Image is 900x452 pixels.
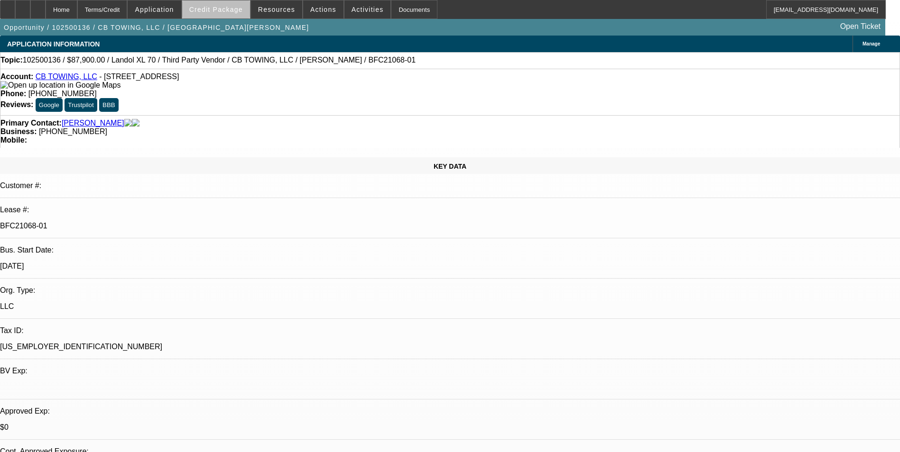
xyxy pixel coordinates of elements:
a: View Google Maps [0,81,121,89]
button: Resources [251,0,302,18]
span: - [STREET_ADDRESS] [99,72,179,81]
span: Opportunity / 102500136 / CB TOWING, LLC / [GEOGRAPHIC_DATA][PERSON_NAME] [4,24,309,31]
button: Actions [303,0,343,18]
strong: Mobile: [0,136,27,144]
strong: Account: [0,72,33,81]
img: facebook-icon.png [124,119,132,127]
strong: Phone: [0,90,26,98]
button: BBB [99,98,119,112]
span: [PHONE_NUMBER] [28,90,97,98]
button: Activities [344,0,391,18]
button: Google [36,98,63,112]
span: Application [135,6,174,13]
span: Manage [863,41,880,46]
span: [PHONE_NUMBER] [39,127,107,136]
span: KEY DATA [434,163,466,170]
strong: Reviews: [0,100,33,108]
img: Open up location in Google Maps [0,81,121,90]
button: Credit Package [182,0,250,18]
span: Actions [310,6,336,13]
span: Resources [258,6,295,13]
button: Trustpilot [65,98,97,112]
a: CB TOWING, LLC [36,72,97,81]
strong: Topic: [0,56,23,64]
img: linkedin-icon.png [132,119,139,127]
span: 102500136 / $87,900.00 / Landol XL 70 / Third Party Vendor / CB TOWING, LLC / [PERSON_NAME] / BFC... [23,56,416,64]
button: Application [128,0,181,18]
strong: Business: [0,127,37,136]
span: Activities [352,6,384,13]
span: APPLICATION INFORMATION [7,40,100,48]
span: Credit Package [189,6,243,13]
strong: Primary Contact: [0,119,62,127]
a: Open Ticket [836,18,884,35]
a: [PERSON_NAME] [62,119,124,127]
